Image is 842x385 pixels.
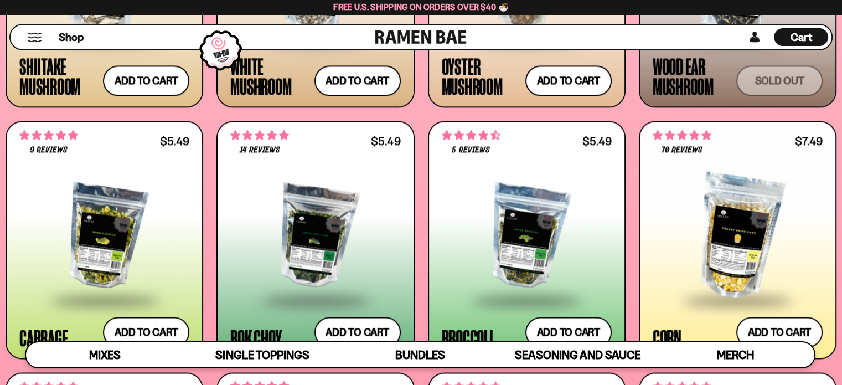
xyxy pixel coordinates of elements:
button: Add to cart [314,65,401,96]
button: Add to cart [736,317,823,347]
div: White Mushroom [230,56,308,96]
span: 4.78 stars [19,128,78,142]
button: Add to cart [103,65,189,96]
button: Add to cart [525,65,612,96]
span: 4.60 stars [442,128,500,142]
div: Wood Ear Mushroom [653,56,731,96]
div: $5.49 [582,136,612,146]
span: 14 reviews [240,146,280,155]
a: 4.78 stars 9 reviews $5.49 Cabbage Add to cart [6,121,203,359]
a: Cart [774,25,828,49]
a: Bundles [341,342,499,367]
span: Free U.S. Shipping on Orders over $40 🍜 [333,2,509,12]
a: 4.90 stars 70 reviews $7.49 Corn Add to cart [639,121,836,359]
span: 4.90 stars [653,128,711,142]
span: 5 reviews [452,146,489,155]
span: Bundles [395,348,445,362]
div: $5.49 [371,136,400,146]
span: 70 reviews [662,146,702,155]
div: Broccoli [442,327,493,347]
span: Cart [791,30,812,44]
span: Mixes [89,348,121,362]
div: $7.49 [795,136,823,146]
a: 4.93 stars 14 reviews $5.49 Bok Choy Add to cart [216,121,414,359]
span: Single Toppings [215,348,309,362]
a: Mixes [26,342,184,367]
div: Bok Choy [230,327,281,347]
a: Shop [59,28,84,46]
button: Mobile Menu Trigger [27,33,42,42]
button: Add to cart [525,317,612,347]
div: Oyster Mushroom [442,56,520,96]
a: Seasoning and Sauce [499,342,657,367]
button: Add to cart [314,317,401,347]
div: Shiitake Mushroom [19,56,97,96]
span: Merch [717,348,754,362]
a: Single Toppings [184,342,342,367]
span: Shop [59,30,84,45]
span: 9 reviews [30,146,68,155]
a: 4.60 stars 5 reviews $5.49 Broccoli Add to cart [428,121,626,359]
a: Merch [657,342,814,367]
div: Corn [653,327,681,347]
span: Seasoning and Sauce [515,348,640,362]
div: Cabbage [19,327,68,347]
span: 4.93 stars [230,128,289,142]
button: Add to cart [103,317,189,347]
div: $5.49 [160,136,189,146]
